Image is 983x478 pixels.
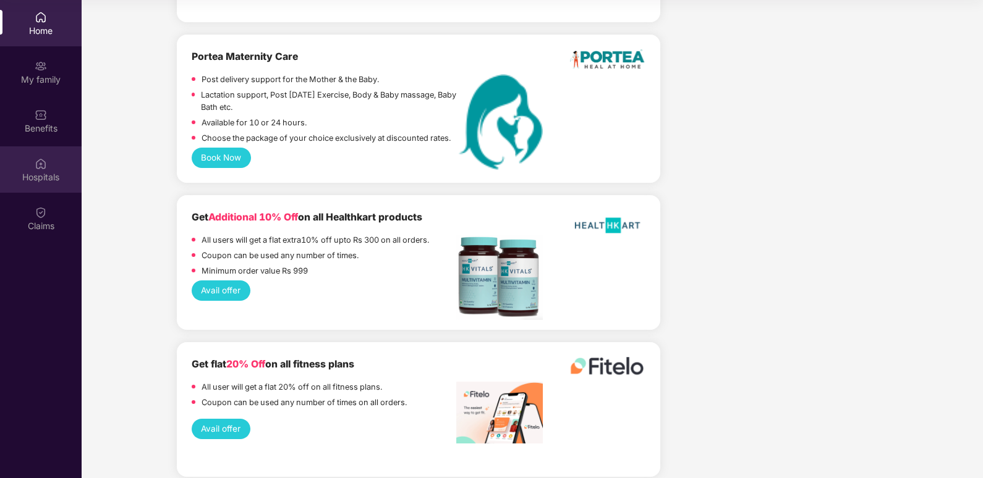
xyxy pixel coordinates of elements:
[192,280,250,301] button: Avail offer
[35,11,47,23] img: svg+xml;base64,PHN2ZyBpZD0iSG9tZSIgeG1sbnM9Imh0dHA6Ly93d3cudzMub3JnLzIwMDAvc3ZnIiB3aWR0aD0iMjAiIG...
[202,381,382,393] p: All user will get a flat 20% off on all fitness plans.
[570,49,644,69] img: logo.png
[202,234,429,246] p: All users will get a flat extra10% off upto Rs 300 on all orders.
[35,206,47,219] img: svg+xml;base64,PHN2ZyBpZD0iQ2xhaW0iIHhtbG5zPSJodHRwOi8vd3d3LnczLm9yZy8yMDAwL3N2ZyIgd2lkdGg9IjIwIi...
[202,396,407,409] p: Coupon can be used any number of times on all orders.
[192,51,298,62] b: Portea Maternity Care
[202,117,307,129] p: Available for 10 or 24 hours.
[202,249,359,262] p: Coupon can be used any number of times.
[192,358,354,370] b: Get flat on all fitness plans
[456,382,543,443] img: image%20fitelo.jpeg
[192,419,250,439] button: Avail offer
[456,74,543,170] img: MaternityCare.png
[35,157,47,170] img: svg+xml;base64,PHN2ZyBpZD0iSG9zcGl0YWxzIiB4bWxucz0iaHR0cDovL3d3dy53My5vcmcvMjAwMC9zdmciIHdpZHRoPS...
[202,73,379,86] p: Post delivery support for the Mother & the Baby.
[202,132,451,145] p: Choose the package of your choice exclusively at discounted rates.
[201,89,456,114] p: Lactation support, Post [DATE] Exercise, Body & Baby massage, Baby Bath etc.
[202,265,308,277] p: Minimum order value Rs 999
[35,109,47,121] img: svg+xml;base64,PHN2ZyBpZD0iQmVuZWZpdHMiIHhtbG5zPSJodHRwOi8vd3d3LnczLm9yZy8yMDAwL3N2ZyIgd2lkdGg9Ij...
[570,357,644,375] img: fitelo%20logo.png
[192,148,251,168] button: Book Now
[226,358,265,370] span: 20% Off
[208,211,298,223] span: Additional 10% Off
[456,235,543,320] img: Screenshot%202022-11-18%20at%2012.17.25%20PM.png
[35,60,47,72] img: svg+xml;base64,PHN2ZyB3aWR0aD0iMjAiIGhlaWdodD0iMjAiIHZpZXdCb3g9IjAgMCAyMCAyMCIgZmlsbD0ibm9uZSIgeG...
[192,211,422,223] b: Get on all Healthkart products
[570,210,644,241] img: HealthKart-Logo-702x526.png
